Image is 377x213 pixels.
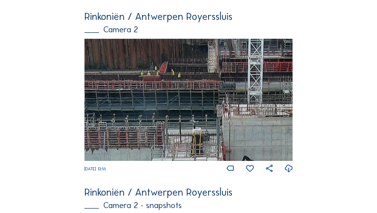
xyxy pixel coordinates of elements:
div: Rinkoniën / Antwerpen Royerssluis [84,187,293,197]
div: Rinkoniën / Antwerpen Royerssluis [84,11,293,21]
div: Camera 2 - snapshots [84,201,293,210]
div: Camera 2 [84,25,293,34]
span: [DATE] 13:55 [84,166,106,171]
img: Image [84,39,293,161]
